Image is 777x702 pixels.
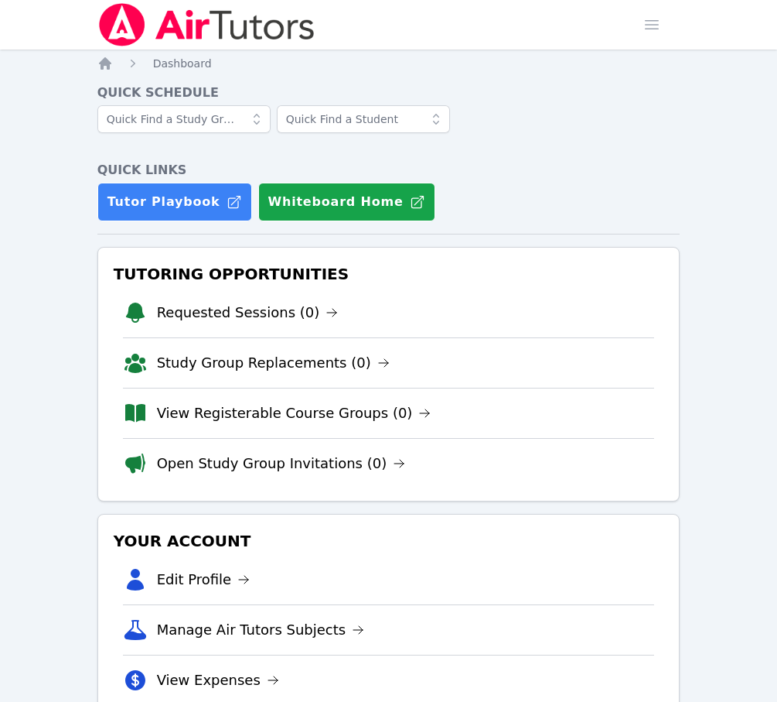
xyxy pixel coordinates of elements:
input: Quick Find a Study Group [97,105,271,133]
a: Edit Profile [157,569,250,591]
a: View Expenses [157,669,279,691]
input: Quick Find a Student [277,105,450,133]
h3: Tutoring Opportunities [111,260,667,288]
nav: Breadcrumb [97,56,680,71]
button: Whiteboard Home [258,183,435,221]
a: Requested Sessions (0) [157,302,339,324]
h4: Quick Links [97,161,680,180]
span: Dashboard [153,57,212,70]
h4: Quick Schedule [97,84,680,102]
a: Study Group Replacements (0) [157,352,390,374]
a: Tutor Playbook [97,183,252,221]
a: Open Study Group Invitations (0) [157,453,406,474]
a: Dashboard [153,56,212,71]
a: Manage Air Tutors Subjects [157,619,365,641]
img: Air Tutors [97,3,316,46]
h3: Your Account [111,527,667,555]
a: View Registerable Course Groups (0) [157,402,431,424]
